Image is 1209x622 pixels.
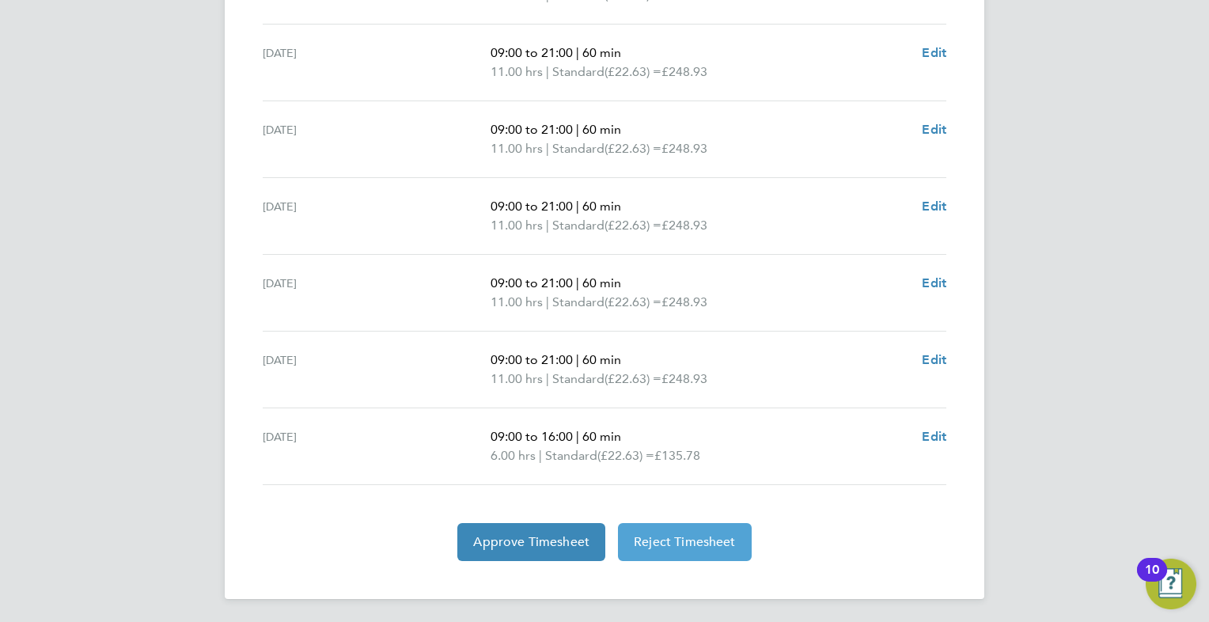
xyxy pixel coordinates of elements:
span: 11.00 hrs [491,371,543,386]
span: Edit [922,45,946,60]
button: Reject Timesheet [618,523,752,561]
span: Standard [552,63,604,82]
span: 11.00 hrs [491,141,543,156]
a: Edit [922,274,946,293]
span: (£22.63) = [604,64,661,79]
a: Edit [922,120,946,139]
span: (£22.63) = [604,218,661,233]
span: (£22.63) = [604,294,661,309]
span: | [546,64,549,79]
span: | [576,429,579,444]
div: [DATE] [263,120,491,158]
span: | [546,371,549,386]
a: Edit [922,427,946,446]
div: [DATE] [263,351,491,389]
span: 60 min [582,199,621,214]
span: 09:00 to 21:00 [491,352,573,367]
span: | [546,141,549,156]
span: | [576,275,579,290]
div: [DATE] [263,44,491,82]
a: Edit [922,197,946,216]
span: Edit [922,275,946,290]
span: Edit [922,352,946,367]
span: Edit [922,429,946,444]
span: 09:00 to 21:00 [491,275,573,290]
span: 11.00 hrs [491,294,543,309]
span: (£22.63) = [604,371,661,386]
span: 09:00 to 21:00 [491,199,573,214]
span: Reject Timesheet [634,534,736,550]
span: 11.00 hrs [491,218,543,233]
span: 60 min [582,122,621,137]
span: Standard [552,293,604,312]
span: Edit [922,199,946,214]
span: Approve Timesheet [473,534,589,550]
a: Edit [922,44,946,63]
span: £248.93 [661,64,707,79]
a: Edit [922,351,946,370]
span: £248.93 [661,294,707,309]
span: 09:00 to 16:00 [491,429,573,444]
span: Standard [545,446,597,465]
div: [DATE] [263,197,491,235]
span: 09:00 to 21:00 [491,122,573,137]
div: 10 [1145,570,1159,590]
span: 60 min [582,275,621,290]
span: £248.93 [661,371,707,386]
span: 09:00 to 21:00 [491,45,573,60]
span: | [546,294,549,309]
span: 60 min [582,45,621,60]
span: Edit [922,122,946,137]
span: (£22.63) = [604,141,661,156]
div: [DATE] [263,427,491,465]
span: Standard [552,139,604,158]
span: | [576,122,579,137]
button: Open Resource Center, 10 new notifications [1146,559,1196,609]
span: 6.00 hrs [491,448,536,463]
div: [DATE] [263,274,491,312]
button: Approve Timesheet [457,523,605,561]
span: £135.78 [654,448,700,463]
span: | [576,199,579,214]
span: (£22.63) = [597,448,654,463]
span: 60 min [582,352,621,367]
span: | [546,218,549,233]
span: Standard [552,370,604,389]
span: | [576,45,579,60]
span: £248.93 [661,141,707,156]
span: | [576,352,579,367]
span: 11.00 hrs [491,64,543,79]
span: Standard [552,216,604,235]
span: | [539,448,542,463]
span: £248.93 [661,218,707,233]
span: 60 min [582,429,621,444]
